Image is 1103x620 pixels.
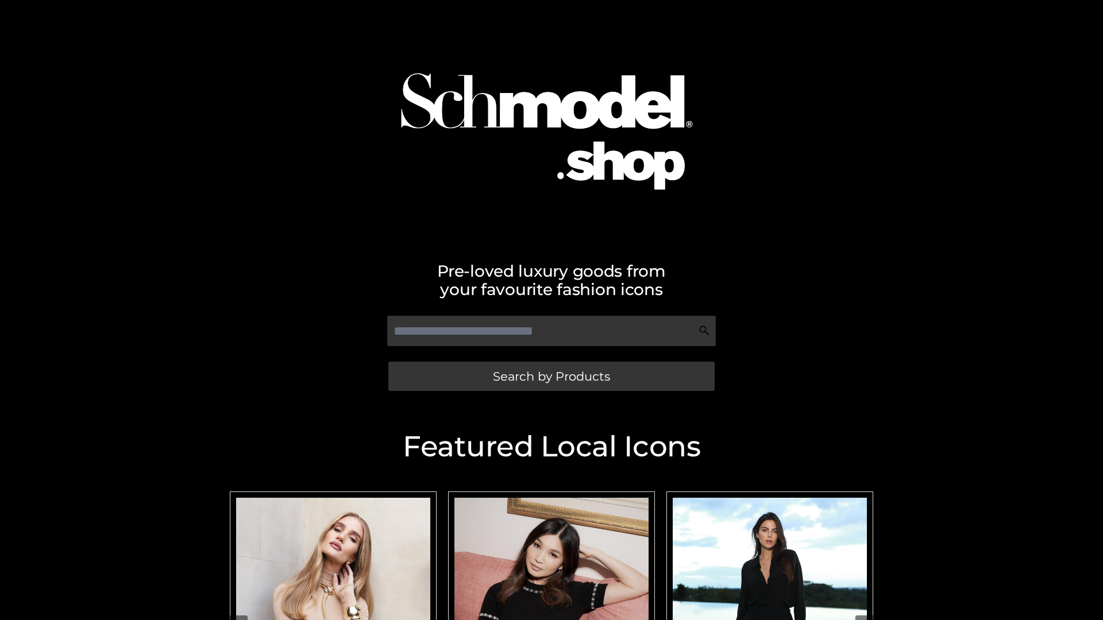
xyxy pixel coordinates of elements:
h2: Pre-loved luxury goods from your favourite fashion icons [224,262,879,299]
h2: Featured Local Icons​ [224,432,879,461]
img: Search Icon [699,325,710,336]
span: Search by Products [493,370,610,382]
a: Search by Products [388,362,715,391]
